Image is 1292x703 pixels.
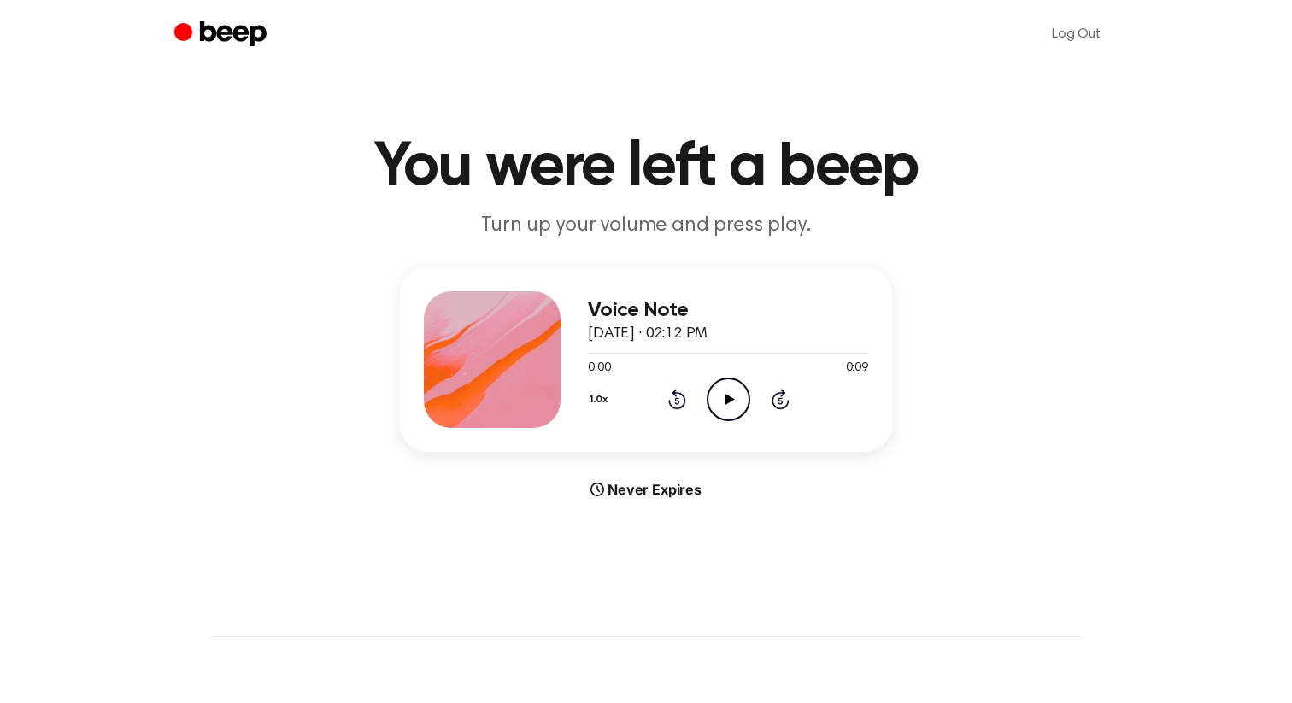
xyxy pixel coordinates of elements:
[208,137,1084,198] h1: You were left a beep
[400,479,892,500] div: Never Expires
[846,360,868,378] span: 0:09
[588,385,614,414] button: 1.0x
[1035,14,1118,55] a: Log Out
[318,212,974,240] p: Turn up your volume and press play.
[588,299,868,322] h3: Voice Note
[174,18,271,51] a: Beep
[588,360,610,378] span: 0:00
[588,326,708,342] span: [DATE] · 02:12 PM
